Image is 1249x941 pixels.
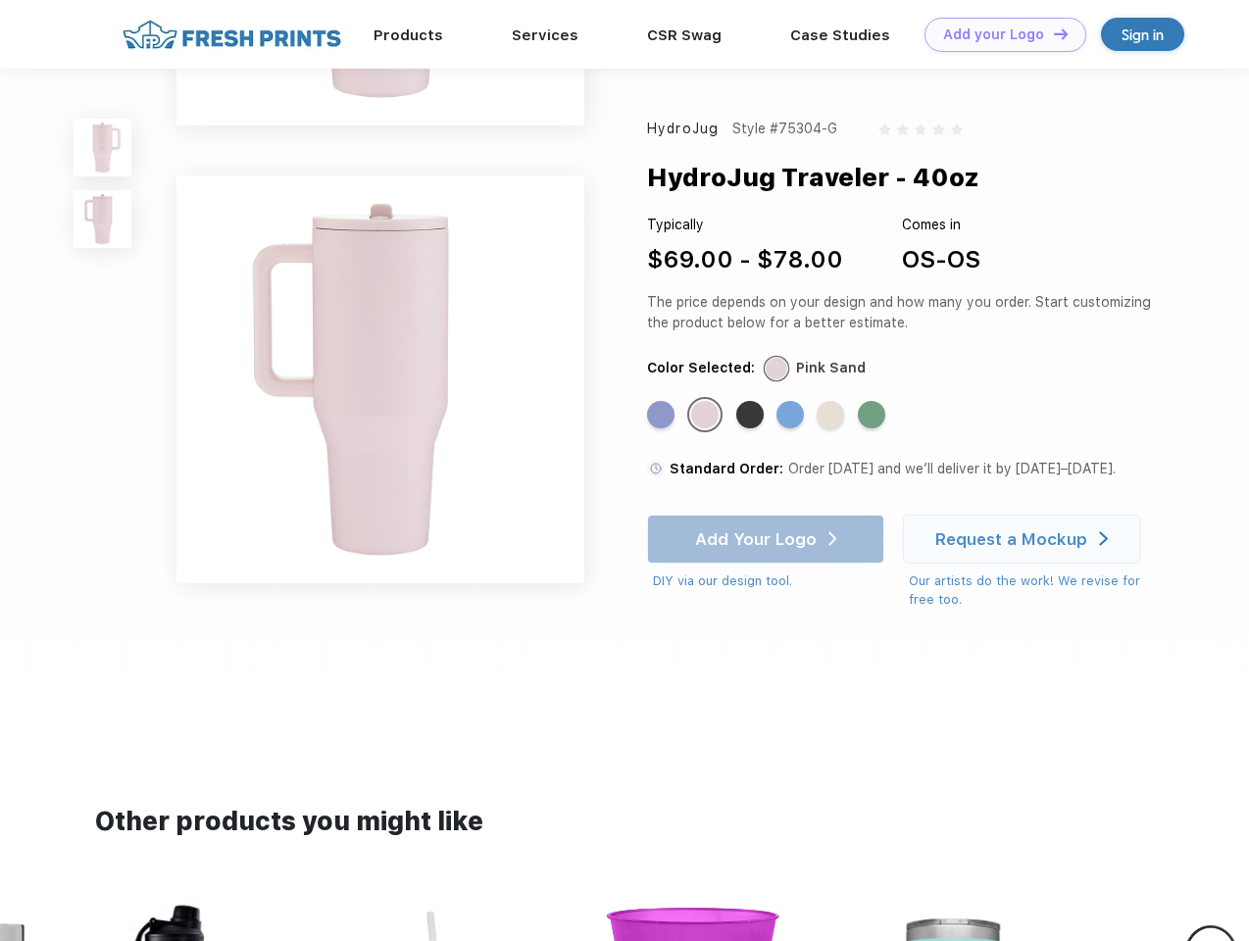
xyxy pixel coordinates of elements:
[647,460,665,477] img: standard order
[943,26,1044,43] div: Add your Logo
[74,119,131,176] img: func=resize&h=100
[1101,18,1184,51] a: Sign in
[732,119,837,139] div: Style #75304-G
[858,401,885,428] div: Sage
[691,401,719,428] div: Pink Sand
[1054,28,1068,39] img: DT
[176,175,584,583] img: func=resize&h=640
[902,215,980,235] div: Comes in
[647,159,979,196] div: HydroJug Traveler - 40oz
[878,124,890,135] img: gray_star.svg
[647,242,843,277] div: $69.00 - $78.00
[788,461,1116,476] span: Order [DATE] and we’ll deliver it by [DATE]–[DATE].
[897,124,909,135] img: gray_star.svg
[74,190,131,248] img: func=resize&h=100
[902,242,980,277] div: OS-OS
[935,529,1087,549] div: Request a Mockup
[647,215,843,235] div: Typically
[817,401,844,428] div: Cream
[796,358,866,378] div: Pink Sand
[736,401,764,428] div: Black
[909,571,1159,610] div: Our artists do the work! We revise for free too.
[647,358,755,378] div: Color Selected:
[776,401,804,428] div: Riptide
[1099,531,1108,546] img: white arrow
[1122,24,1164,46] div: Sign in
[670,461,783,476] span: Standard Order:
[374,26,443,44] a: Products
[653,571,884,591] div: DIY via our design tool.
[647,119,719,139] div: HydroJug
[647,292,1159,333] div: The price depends on your design and how many you order. Start customizing the product below for ...
[95,803,1153,841] div: Other products you might like
[932,124,944,135] img: gray_star.svg
[647,401,674,428] div: Peri
[117,18,347,52] img: fo%20logo%202.webp
[915,124,926,135] img: gray_star.svg
[951,124,963,135] img: gray_star.svg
